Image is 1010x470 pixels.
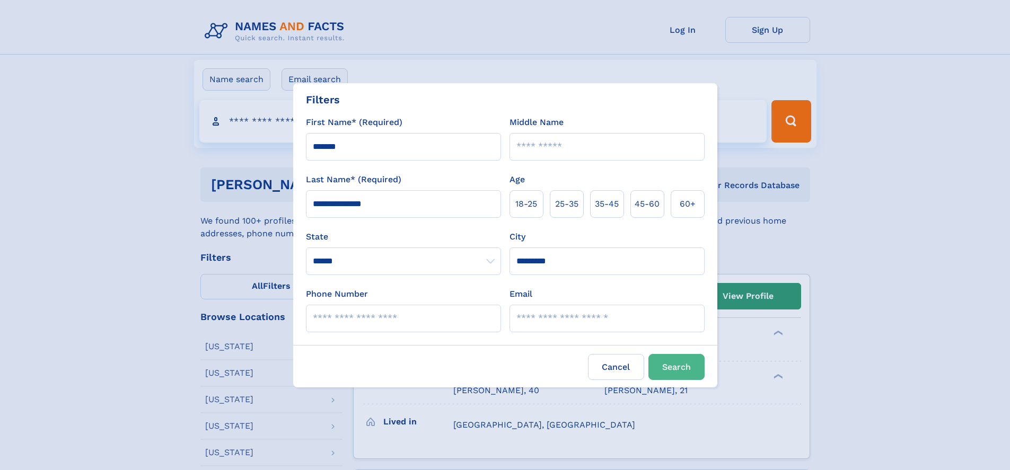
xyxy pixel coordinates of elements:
[306,288,368,300] label: Phone Number
[306,116,402,129] label: First Name* (Required)
[306,173,401,186] label: Last Name* (Required)
[510,173,525,186] label: Age
[510,230,525,243] label: City
[648,354,705,380] button: Search
[588,354,644,380] label: Cancel
[635,198,660,210] span: 45‑60
[680,198,696,210] span: 60+
[510,288,532,300] label: Email
[595,198,619,210] span: 35‑45
[510,116,564,129] label: Middle Name
[306,230,501,243] label: State
[515,198,537,210] span: 18‑25
[306,92,340,108] div: Filters
[555,198,578,210] span: 25‑35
